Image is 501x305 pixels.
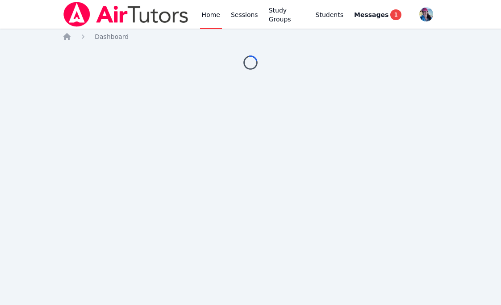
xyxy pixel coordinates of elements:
span: Dashboard [95,33,129,40]
a: Dashboard [95,32,129,41]
nav: Breadcrumb [63,32,438,41]
img: Air Tutors [63,2,189,27]
span: 1 [390,9,401,20]
span: Messages [354,10,388,19]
